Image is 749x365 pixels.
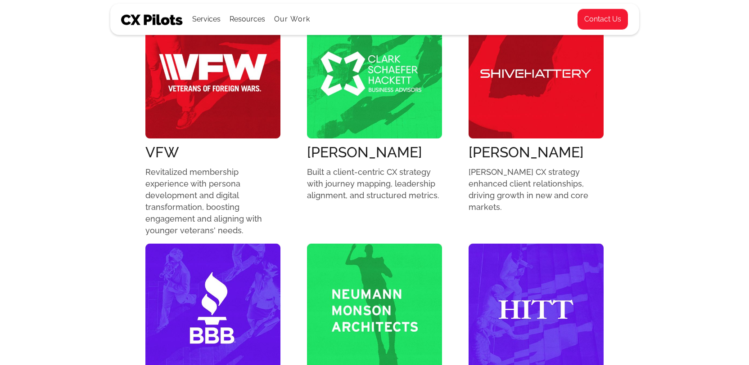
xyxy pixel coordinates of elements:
[307,144,442,161] div: [PERSON_NAME]
[307,166,442,201] p: Built a client-centric CX strategy with journey mapping, leadership alignment, and structured met...
[145,7,280,244] a: VFWRevitalized membership experience with persona development and digital transformation, boostin...
[274,15,311,23] a: Our Work
[230,4,265,35] div: Resources
[230,13,265,26] div: Resources
[307,7,442,209] a: [PERSON_NAME]Built a client-centric CX strategy with journey mapping, leadership alignment, and s...
[469,144,604,161] div: [PERSON_NAME]
[192,13,221,26] div: Services
[192,4,221,35] div: Services
[577,9,628,30] a: Contact Us
[145,166,280,236] p: Revitalized membership experience with persona development and digital transformation, boosting e...
[469,166,604,213] p: [PERSON_NAME] CX strategy enhanced client relationships, driving growth in new and core markets.
[145,144,280,161] div: VFW
[469,7,604,220] a: [PERSON_NAME][PERSON_NAME] CX strategy enhanced client relationships, driving growth in new and c...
